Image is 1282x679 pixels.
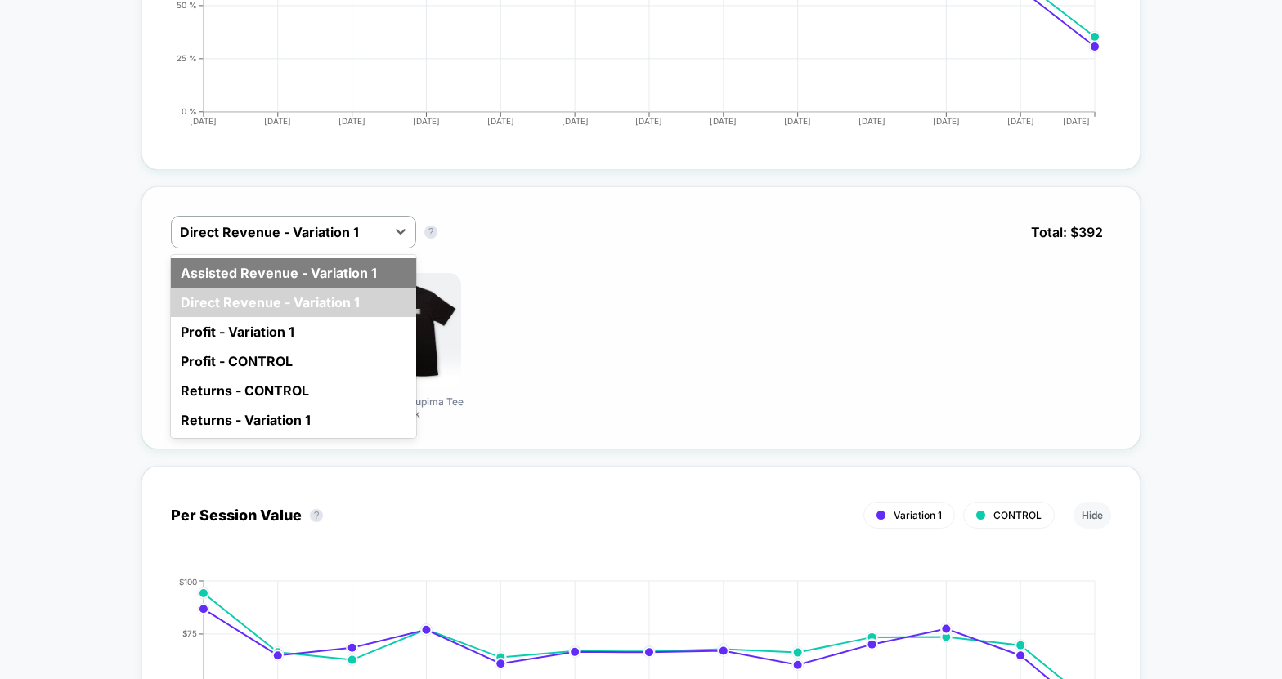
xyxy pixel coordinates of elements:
tspan: [DATE] [413,116,440,126]
div: Profit - CONTROL [171,346,416,376]
div: Assisted Revenue - Variation 1 [171,258,416,288]
div: Returns - CONTROL [171,376,416,405]
tspan: [DATE] [487,116,514,126]
tspan: [DATE] [858,116,885,126]
span: Variation 1 [894,509,942,521]
tspan: [DATE] [784,116,811,126]
tspan: $100 [179,576,197,586]
span: CONTROL [993,509,1042,521]
tspan: [DATE] [338,116,365,126]
tspan: [DATE] [636,116,663,126]
tspan: [DATE] [710,116,737,126]
div: Profit - Variation 1 [171,317,416,346]
tspan: [DATE] [933,116,960,126]
tspan: [DATE] [562,116,589,126]
tspan: [DATE] [264,116,291,126]
div: Returns - Variation 1 [171,405,416,435]
button: Hide [1074,502,1111,529]
tspan: [DATE] [1007,116,1034,126]
span: Total: $ 392 [1023,216,1111,248]
tspan: [DATE] [1063,116,1090,126]
div: Direct Revenue - Variation 1 [171,288,416,317]
tspan: 0 % [182,106,197,116]
tspan: 25 % [177,53,197,63]
tspan: $75 [182,628,197,638]
button: ? [424,226,437,239]
button: ? [310,509,323,522]
tspan: [DATE] [190,116,217,126]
